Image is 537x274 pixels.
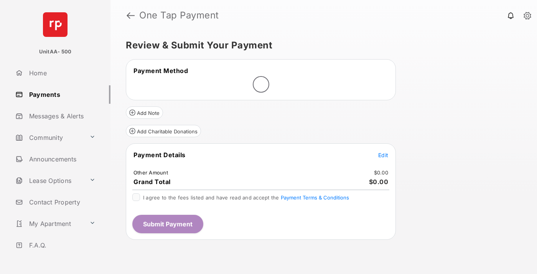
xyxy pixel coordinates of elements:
[139,11,219,20] strong: One Tap Payment
[39,48,72,56] p: UnitAA- 500
[12,85,110,104] a: Payments
[12,107,110,125] a: Messages & Alerts
[133,151,186,159] span: Payment Details
[12,64,110,82] a: Home
[133,178,171,186] span: Grand Total
[378,152,388,158] span: Edit
[126,41,516,50] h5: Review & Submit Your Payment
[133,67,188,75] span: Payment Method
[12,171,86,190] a: Lease Options
[369,178,389,186] span: $0.00
[378,151,388,159] button: Edit
[12,236,110,254] a: F.A.Q.
[281,194,349,201] button: I agree to the fees listed and have read and accept the
[12,214,86,233] a: My Apartment
[43,12,68,37] img: svg+xml;base64,PHN2ZyB4bWxucz0iaHR0cDovL3d3dy53My5vcmcvMjAwMC9zdmciIHdpZHRoPSI2NCIgaGVpZ2h0PSI2NC...
[12,150,110,168] a: Announcements
[126,125,201,137] button: Add Charitable Donations
[12,128,86,147] a: Community
[374,169,389,176] td: $0.00
[12,193,110,211] a: Contact Property
[126,106,163,119] button: Add Note
[132,215,203,233] button: Submit Payment
[143,194,349,201] span: I agree to the fees listed and have read and accept the
[133,169,168,176] td: Other Amount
